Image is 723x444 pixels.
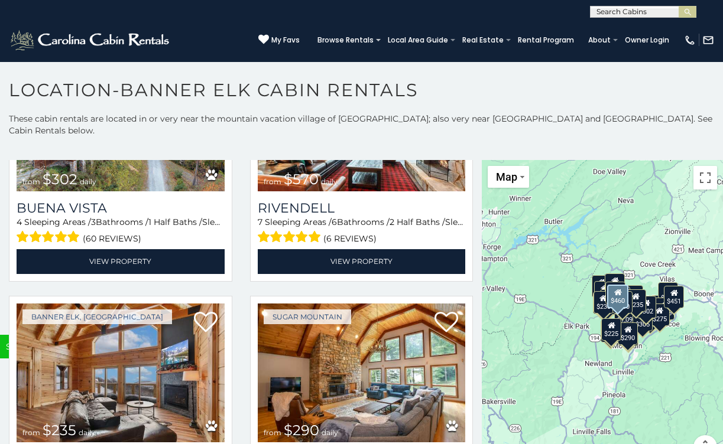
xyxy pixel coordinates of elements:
[693,166,717,190] button: Toggle fullscreen view
[264,177,281,186] span: from
[512,32,580,48] a: Rental Program
[321,177,338,186] span: daily
[258,303,466,443] a: Sugar Mountain Lodge from $290 daily
[614,304,639,327] div: $1,095
[22,428,40,437] span: from
[322,428,338,437] span: daily
[623,285,643,308] div: $235
[264,309,351,324] a: Sugar Mountain
[258,200,466,216] a: Rivendell
[22,309,172,324] a: Banner Elk, [GEOGRAPHIC_DATA]
[601,320,621,342] div: $355
[17,303,225,443] a: Big Sky Cabin at Monteagle from $235 daily
[79,428,95,437] span: daily
[594,281,614,303] div: $290
[456,32,510,48] a: Real Estate
[619,32,675,48] a: Owner Login
[664,286,684,308] div: $451
[17,303,225,443] img: Big Sky Cabin at Monteagle
[258,249,466,273] a: View Property
[9,28,173,52] img: White-1-2.png
[80,177,96,186] span: daily
[17,216,225,246] div: Sleeping Areas / Bathrooms / Sleeps:
[636,296,656,318] div: $302
[593,292,613,314] div: $305
[258,216,466,246] div: Sleeping Areas / Bathrooms / Sleeps:
[43,422,76,439] span: $235
[658,282,678,305] div: $410
[684,34,696,46] img: phone-regular-white.png
[43,171,77,188] span: $302
[284,422,319,439] span: $290
[323,231,377,246] span: (6 reviews)
[606,282,626,304] div: $535
[592,275,612,298] div: $720
[382,32,454,48] a: Local Area Guide
[607,285,628,308] div: $460
[194,311,218,335] a: Add to favorites
[332,217,337,227] span: 6
[390,217,445,227] span: 2 Half Baths /
[605,273,625,296] div: $310
[17,217,22,227] span: 4
[602,318,622,341] div: $225
[496,171,517,183] span: Map
[83,231,141,246] span: (60 reviews)
[594,291,614,314] div: $230
[258,303,466,443] img: Sugar Mountain Lodge
[264,428,281,437] span: from
[17,200,225,216] a: Buena Vista
[91,217,96,227] span: 3
[22,177,40,186] span: from
[258,34,300,46] a: My Favs
[258,217,262,227] span: 7
[618,322,638,345] div: $290
[271,35,300,45] span: My Favs
[650,303,670,326] div: $275
[435,311,458,335] a: Add to favorites
[633,309,653,331] div: $305
[582,32,617,48] a: About
[488,166,529,188] button: Change map style
[312,32,380,48] a: Browse Rentals
[284,171,319,188] span: $570
[17,249,225,273] a: View Property
[702,34,714,46] img: mail-regular-white.png
[626,289,646,312] div: $235
[148,217,202,227] span: 1 Half Baths /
